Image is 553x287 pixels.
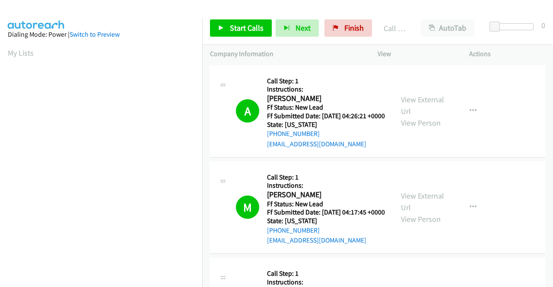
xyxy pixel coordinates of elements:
[296,23,311,33] span: Next
[528,109,553,178] iframe: Resource Center
[267,120,385,129] h5: State: [US_STATE]
[267,278,385,287] h5: Instructions:
[344,23,364,33] span: Finish
[378,49,454,59] p: View
[210,49,362,59] p: Company Information
[421,19,474,37] button: AutoTab
[401,214,441,224] a: View Person
[267,269,385,278] h5: Call Step: 1
[70,30,120,38] a: Switch to Preview
[267,226,320,234] a: [PHONE_NUMBER]
[267,217,385,225] h5: State: [US_STATE]
[267,173,385,182] h5: Call Step: 1
[469,49,545,59] p: Actions
[384,22,405,34] p: Call Completed
[276,19,319,37] button: Next
[324,19,372,37] a: Finish
[236,99,259,123] h1: A
[8,29,194,40] div: Dialing Mode: Power |
[401,95,444,116] a: View External Url
[210,19,272,37] a: Start Calls
[8,48,34,58] a: My Lists
[267,77,385,85] h5: Call Step: 1
[401,191,444,212] a: View External Url
[267,112,385,120] h5: Ff Submitted Date: [DATE] 04:26:21 +0000
[267,94,382,104] h2: [PERSON_NAME]
[267,140,366,148] a: [EMAIL_ADDRESS][DOMAIN_NAME]
[541,19,545,31] div: 0
[267,103,385,112] h5: Ff Status: New Lead
[267,200,385,208] h5: Ff Status: New Lead
[236,196,259,219] h1: M
[267,190,382,200] h2: [PERSON_NAME]
[267,129,320,138] a: [PHONE_NUMBER]
[267,208,385,217] h5: Ff Submitted Date: [DATE] 04:17:45 +0000
[230,23,264,33] span: Start Calls
[267,85,385,94] h5: Instructions:
[267,181,385,190] h5: Instructions:
[267,236,366,244] a: [EMAIL_ADDRESS][DOMAIN_NAME]
[401,118,441,128] a: View Person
